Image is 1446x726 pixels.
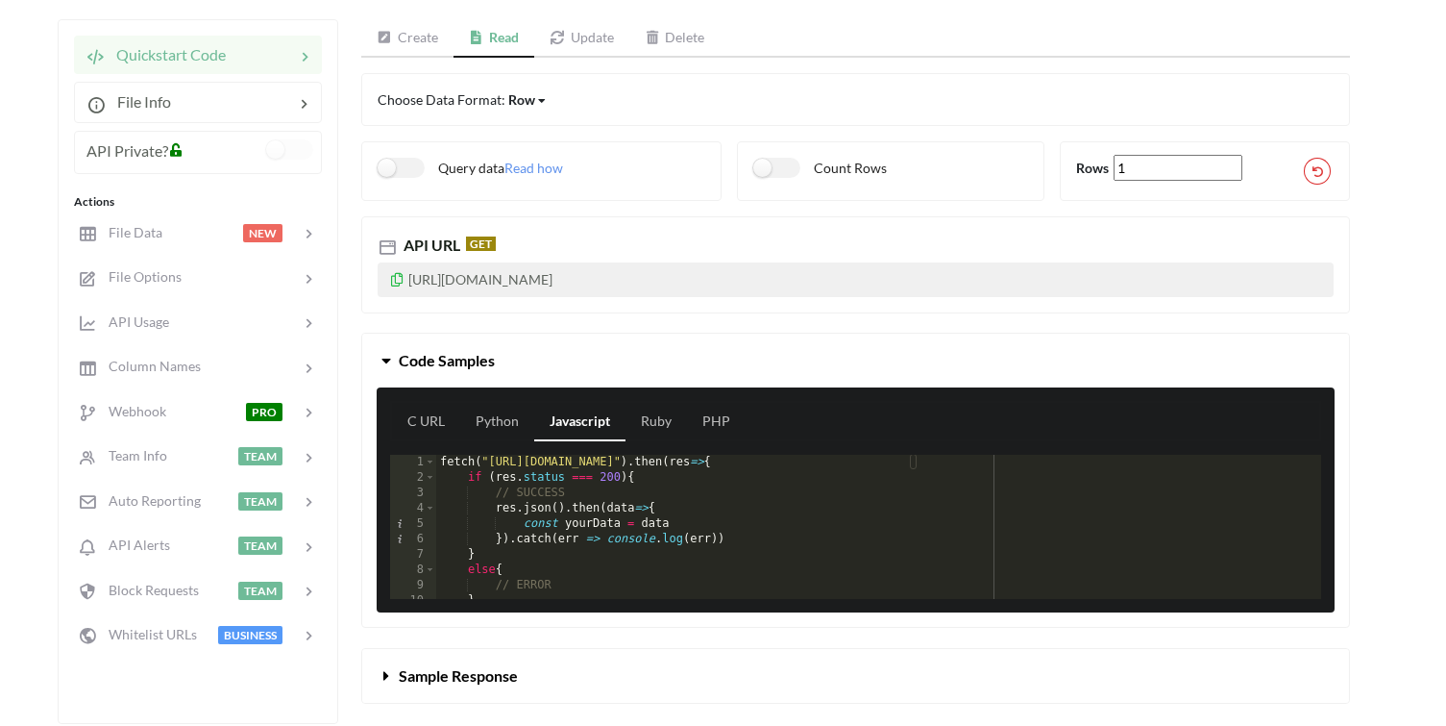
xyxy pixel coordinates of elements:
[460,403,534,441] a: Python
[97,313,169,330] span: API Usage
[246,403,282,421] span: PRO
[362,334,1349,388] button: Code Samples
[399,666,518,685] span: Sample Response
[390,532,436,547] div: 6
[390,470,436,486] div: 2
[466,237,496,251] span: GET
[97,403,166,419] span: Webhook
[508,89,535,110] div: Row
[378,91,548,108] span: Choose Data Format:
[97,626,197,642] span: Whitelist URLs
[218,626,282,644] span: BUSINESS
[74,193,322,211] div: Actions
[390,578,436,593] div: 9
[362,649,1349,703] button: Sample Response
[106,92,171,111] span: File Info
[86,141,168,160] span: API Private?
[453,19,535,58] a: Read
[399,351,495,369] span: Code Samples
[378,158,504,178] label: Query data
[97,268,182,285] span: File Options
[392,403,460,441] a: C URL
[629,19,721,58] a: Delete
[390,486,436,501] div: 3
[97,358,201,374] span: Column Names
[97,447,167,463] span: Team Info
[504,160,563,176] span: Read how
[534,19,629,58] a: Update
[390,547,436,563] div: 7
[1076,160,1109,176] b: Rows
[97,582,199,598] span: Block Requests
[534,403,625,441] a: Javascript
[390,455,436,470] div: 1
[238,582,282,600] span: TEAM
[378,263,1334,297] p: [URL][DOMAIN_NAME]
[97,224,162,240] span: File Data
[238,492,282,511] span: TEAM
[238,447,282,465] span: TEAM
[105,45,226,63] span: Quickstart Code
[753,158,887,178] label: Count Rows
[400,236,460,254] span: API URL
[390,563,436,578] div: 8
[390,516,436,532] div: 5
[97,492,201,509] span: Auto Reporting
[97,537,170,553] span: API Alerts
[390,501,436,516] div: 4
[390,593,436,609] div: 10
[238,537,282,555] span: TEAM
[243,224,282,242] span: NEW
[687,403,746,441] a: PHP
[625,403,687,441] a: Ruby
[361,19,453,58] a: Create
